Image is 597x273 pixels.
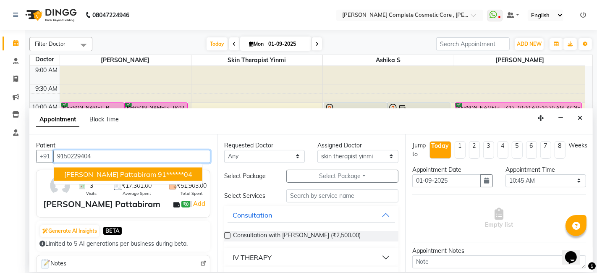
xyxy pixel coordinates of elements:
span: skin therapist yinmi [191,55,322,66]
div: IV THERAPY [233,252,272,262]
span: Block Time [89,115,119,123]
span: 3 [90,181,93,190]
div: [PERSON_NAME] Pattabiram [43,198,160,210]
div: [PERSON_NAME] s, TK09, 10:00 AM-10:20 AM, ACNE THERAPY BASIC [388,103,450,114]
button: Select Package [286,170,398,183]
div: Appointment Notes [412,247,586,255]
li: 7 [540,141,551,159]
span: Consultation with [PERSON_NAME] (₹2,500.00) [233,231,361,241]
span: ashika s [323,55,454,66]
button: Generate AI Insights [40,225,99,237]
input: Search Appointment [436,37,510,50]
div: Appointment Date [412,165,493,174]
div: Consultation [233,210,272,220]
li: 2 [469,141,480,159]
div: Patient [36,141,210,150]
div: Today [432,142,449,150]
input: Search by service name [286,189,398,202]
input: 2025-09-01 [266,38,308,50]
div: [PERSON_NAME] . B, TK06, 10:00 AM-10:20 AM, ACNE THERAPY ELITE [61,103,124,114]
div: [PERSON_NAME] s, TK02, 10:00 AM-10:15 AM, Hollywood basic [125,103,187,110]
span: [PERSON_NAME] [454,55,586,66]
div: [PERSON_NAME] v, TK07, 10:00 AM-10:20 AM, DERMA PLANNING BASIC [324,103,387,114]
input: yyyy-mm-dd [412,174,481,187]
div: Requested Doctor [224,141,305,150]
button: IV THERAPY [228,250,395,265]
div: Appointment Time [505,165,586,174]
span: | [190,199,207,209]
span: BETA [103,227,122,235]
span: Empty list [485,208,513,229]
div: Doctor [30,55,60,64]
span: Total Spent [181,190,203,197]
button: ADD NEW [515,38,544,50]
div: 9:00 AM [34,66,60,75]
li: 6 [526,141,537,159]
div: Weeks [569,141,588,150]
span: Average Spent [123,190,151,197]
div: Jump to [412,141,426,159]
span: Notes [40,259,66,270]
button: +91 [36,150,54,163]
input: Search by Name/Mobile/Email/Code [53,150,210,163]
a: Add [192,199,207,209]
img: logo [21,3,79,27]
span: ₹0 [181,201,190,207]
span: [PERSON_NAME] [60,55,191,66]
div: Assigned Doctor [317,141,398,150]
button: Close [574,112,586,125]
iframe: chat widget [562,239,589,265]
span: ₹17,301.00 [122,181,152,190]
li: 5 [512,141,523,159]
img: avatar [48,173,72,198]
div: Select Package [218,172,280,181]
li: 4 [497,141,508,159]
span: Mon [247,41,266,47]
div: 10:00 AM [31,103,60,112]
div: Select Services [218,192,280,200]
li: 3 [483,141,494,159]
b: 08047224946 [92,3,129,27]
span: Today [207,37,228,50]
span: Filter Doctor [35,40,65,47]
button: Consultation [228,207,395,223]
span: Appointment [36,112,79,127]
span: [PERSON_NAME] Pattabiram [64,170,156,178]
span: Visits [86,190,97,197]
div: 9:30 AM [34,84,60,93]
li: 8 [555,141,566,159]
div: [PERSON_NAME] c, TK12, 10:00 AM-10:20 AM, ACNE THERAPY ELITE [456,103,582,114]
div: Limited to 5 AI generations per business during beta. [39,239,207,248]
li: 1 [455,141,466,159]
span: ₹51,903.00 [177,181,207,190]
span: ADD NEW [517,41,542,47]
